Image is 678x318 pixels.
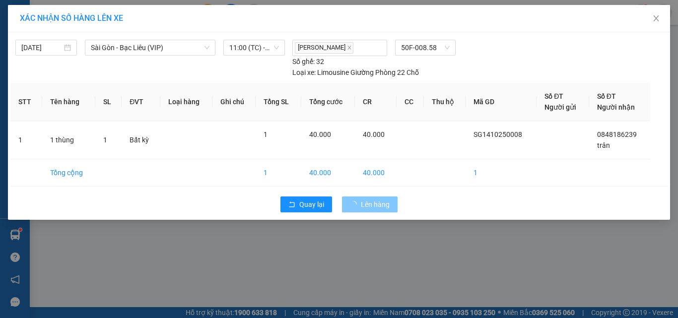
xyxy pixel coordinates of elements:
span: SG1410250008 [474,130,522,138]
span: 0848186239 [597,130,637,138]
div: Limousine Giường Phòng 22 Chỗ [292,67,419,78]
button: rollbackQuay lại [280,196,332,212]
th: CR [355,83,397,121]
span: trân [597,141,610,149]
span: close [652,14,660,22]
span: XÁC NHẬN SỐ HÀNG LÊN XE [20,13,123,23]
span: Người gửi [544,103,576,111]
button: Close [642,5,670,33]
span: down [204,45,210,51]
span: Quay lại [299,199,324,210]
span: Người nhận [597,103,635,111]
th: Tên hàng [42,83,96,121]
td: 1 thùng [42,121,96,159]
b: TRÍ NHÂN [57,6,107,19]
td: 1 [256,159,301,187]
li: 0983 44 7777 [4,47,189,59]
th: Tổng SL [256,83,301,121]
span: 1 [103,136,107,144]
span: Số ghế: [292,56,315,67]
th: CC [397,83,424,121]
span: 1 [264,130,268,138]
th: Mã GD [466,83,537,121]
th: Tổng cước [301,83,355,121]
span: Sài Gòn - Bạc Liêu (VIP) [91,40,209,55]
span: Số ĐT [544,92,563,100]
span: Lên hàng [361,199,390,210]
span: 11:00 (TC) - 50F-008.58 [229,40,279,55]
input: 14/10/2025 [21,42,62,53]
td: 40.000 [355,159,397,187]
li: [STREET_ADDRESS][PERSON_NAME] [4,22,189,47]
span: Loại xe: [292,67,316,78]
span: rollback [288,201,295,209]
td: 1 [466,159,537,187]
b: GỬI : VP [GEOGRAPHIC_DATA] [4,74,194,90]
span: loading [350,201,361,208]
th: SL [95,83,122,121]
td: 40.000 [301,159,355,187]
span: phone [57,49,65,57]
span: 40.000 [309,130,331,138]
span: environment [57,24,65,32]
td: Bất kỳ [122,121,160,159]
th: Thu hộ [424,83,466,121]
th: Loại hàng [160,83,212,121]
th: ĐVT [122,83,160,121]
div: 32 [292,56,324,67]
span: [PERSON_NAME] [295,42,353,54]
th: STT [10,83,42,121]
span: 40.000 [363,130,385,138]
th: Ghi chú [212,83,256,121]
button: Lên hàng [342,196,398,212]
span: close [347,45,352,50]
td: Tổng cộng [42,159,96,187]
span: Số ĐT [597,92,616,100]
span: 50F-008.58 [401,40,450,55]
td: 1 [10,121,42,159]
